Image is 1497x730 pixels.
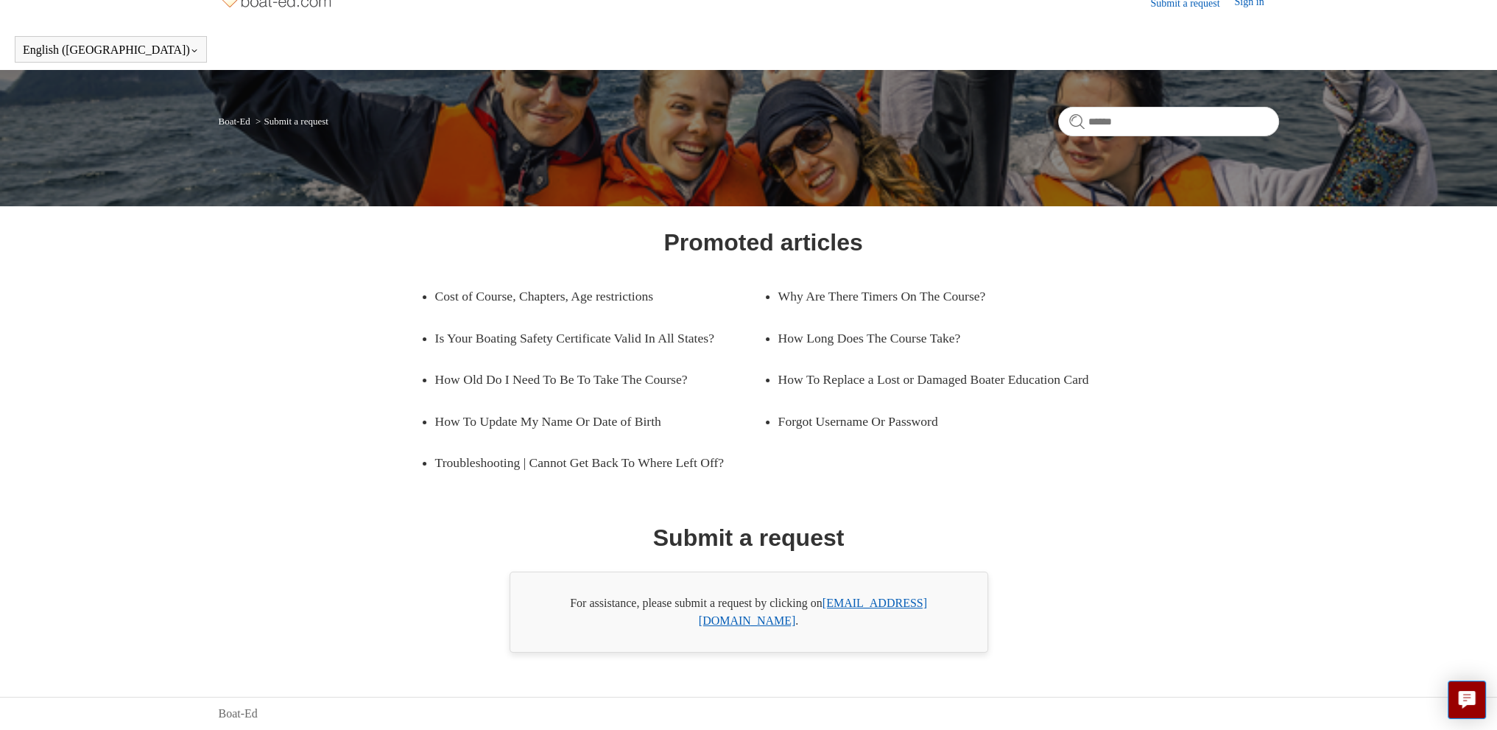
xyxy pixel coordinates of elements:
a: Cost of Course, Chapters, Age restrictions [435,275,742,317]
li: Submit a request [253,116,328,127]
a: Forgot Username Or Password [778,401,1085,442]
li: Boat-Ed [219,116,253,127]
button: Live chat [1448,681,1486,719]
a: How To Replace a Lost or Damaged Boater Education Card [778,359,1107,400]
h1: Promoted articles [663,225,862,260]
button: English ([GEOGRAPHIC_DATA]) [23,43,199,57]
div: For assistance, please submit a request by clicking on . [510,572,988,653]
a: Troubleshooting | Cannot Get Back To Where Left Off? [435,442,764,483]
a: Is Your Boating Safety Certificate Valid In All States? [435,317,764,359]
input: Search [1058,107,1279,136]
a: How Old Do I Need To Be To Take The Course? [435,359,742,400]
a: How To Update My Name Or Date of Birth [435,401,742,442]
a: How Long Does The Course Take? [778,317,1085,359]
a: Boat-Ed [219,116,250,127]
h1: Submit a request [653,520,845,555]
a: [EMAIL_ADDRESS][DOMAIN_NAME] [699,597,927,627]
a: Boat-Ed [219,705,258,723]
a: Why Are There Timers On The Course? [778,275,1085,317]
